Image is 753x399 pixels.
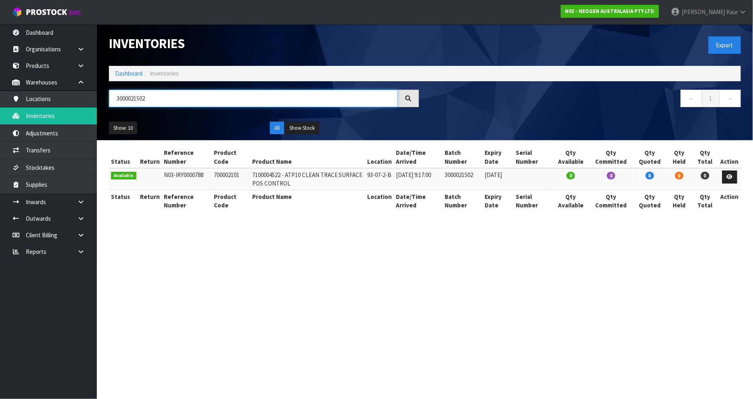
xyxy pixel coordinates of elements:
th: Date/Time Arrived [394,190,443,211]
th: Date/Time Arrived [394,146,443,168]
th: Action [719,190,741,211]
td: N03-IRY0000788 [162,168,212,190]
th: Action [719,146,741,168]
th: Product Code [212,146,250,168]
td: 93-07-2-B [366,168,394,190]
th: Product Name [250,146,366,168]
th: Serial Number [514,190,552,211]
th: Location [366,190,394,211]
span: [DATE] [485,171,502,179]
button: Export [709,36,741,54]
th: Serial Number [514,146,552,168]
nav: Page navigation [431,90,741,110]
button: All [270,122,284,135]
th: Qty Quoted [633,190,667,211]
span: Inventories [150,70,179,77]
th: Return [138,146,162,168]
h1: Inventories [109,36,419,51]
span: ProStock [26,7,67,17]
th: Qty Held [667,146,692,168]
th: Expiry Date [483,146,514,168]
th: Product Name [250,190,366,211]
span: 0 [701,172,709,179]
a: → [720,90,741,107]
th: Status [109,146,138,168]
th: Qty Total [692,190,719,211]
a: 1 [702,90,720,107]
th: Product Code [212,190,250,211]
th: Qty Available [552,146,590,168]
td: [DATE] 9:17:00 [394,168,443,190]
span: 0 [646,172,654,179]
th: Return [138,190,162,211]
span: Available [111,172,136,180]
a: Dashboard [115,70,142,77]
td: 700002101 [212,168,250,190]
th: Batch Number [443,146,483,168]
th: Expiry Date [483,190,514,211]
input: Search inventories [109,90,398,107]
th: Qty Quoted [633,146,667,168]
small: WMS [69,9,81,17]
a: ← [681,90,702,107]
span: [PERSON_NAME] [682,8,725,16]
th: Qty Total [692,146,719,168]
th: Location [366,146,394,168]
button: Show Stock [285,122,319,135]
a: N03 - NEOGEN AUSTRALASIA PTY LTD [561,5,659,18]
td: 7100004522 - ATP10 CLEAN TRACE SURFACE POS CONTROL [250,168,366,190]
th: Batch Number [443,190,483,211]
span: 0 [607,172,615,179]
th: Reference Number [162,190,212,211]
th: Status [109,190,138,211]
th: Qty Held [667,190,692,211]
th: Reference Number [162,146,212,168]
button: Show: 10 [109,122,137,135]
th: Qty Available [552,190,590,211]
span: 0 [675,172,684,179]
img: cube-alt.png [12,7,22,17]
th: Qty Committed [590,146,633,168]
strong: N03 - NEOGEN AUSTRALASIA PTY LTD [565,8,655,15]
td: 3000021502 [443,168,483,190]
span: 0 [567,172,575,179]
th: Qty Committed [590,190,633,211]
span: Kaur [726,8,738,16]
